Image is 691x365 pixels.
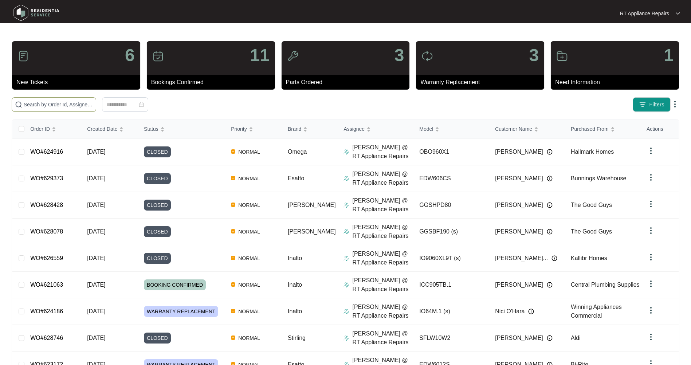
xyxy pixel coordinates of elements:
span: Bunnings Warehouse [571,175,626,181]
a: WO#628746 [30,335,63,341]
img: Assigner Icon [343,309,349,314]
span: [DATE] [87,335,105,341]
img: Info icon [547,202,553,208]
td: SFLW10W2 [413,325,489,352]
td: OBO960X1 [413,139,489,165]
span: [PERSON_NAME] [288,202,336,208]
img: dropdown arrow [647,306,655,315]
p: 3 [529,47,539,64]
a: WO#628428 [30,202,63,208]
p: [PERSON_NAME] @ RT Appliance Repairs [352,276,413,294]
img: Assigner Icon [343,335,349,341]
img: Vercel Logo [231,335,235,340]
img: Info icon [547,282,553,288]
span: Aldi [571,335,581,341]
img: dropdown arrow [676,12,680,15]
th: Brand [282,119,338,139]
a: WO#628078 [30,228,63,235]
p: [PERSON_NAME] @ RT Appliance Repairs [352,329,413,347]
th: Status [138,119,225,139]
span: NORMAL [235,334,263,342]
img: Vercel Logo [231,229,235,233]
span: Purchased From [571,125,608,133]
a: WO#629373 [30,175,63,181]
span: [PERSON_NAME] [495,227,543,236]
span: [DATE] [87,175,105,181]
a: WO#626559 [30,255,63,261]
span: Customer Name [495,125,532,133]
img: Vercel Logo [231,282,235,287]
img: Vercel Logo [231,203,235,207]
span: Stirling [288,335,306,341]
img: search-icon [15,101,22,108]
img: dropdown arrow [647,200,655,208]
p: [PERSON_NAME] @ RT Appliance Repairs [352,303,413,320]
p: Parts Ordered [286,78,410,87]
span: [PERSON_NAME] [495,334,543,342]
span: [PERSON_NAME] [495,174,543,183]
p: Bookings Confirmed [151,78,275,87]
img: dropdown arrow [671,100,679,109]
img: Assigner Icon [343,149,349,155]
span: Inalto [288,282,302,288]
span: WARRANTY REPLACEMENT [144,306,218,317]
th: Assignee [338,119,413,139]
img: Info icon [547,229,553,235]
img: dropdown arrow [647,253,655,262]
img: Info icon [547,149,553,155]
span: CLOSED [144,253,171,264]
span: [DATE] [87,149,105,155]
span: [DATE] [87,308,105,314]
span: CLOSED [144,173,171,184]
img: Assigner Icon [343,255,349,261]
span: CLOSED [144,200,171,211]
p: Need Information [555,78,679,87]
img: icon [421,50,433,62]
td: ICC905TB.1 [413,272,489,298]
span: Order ID [30,125,50,133]
span: Omega [288,149,307,155]
span: NORMAL [235,307,263,316]
span: [PERSON_NAME] [288,228,336,235]
th: Actions [641,119,679,139]
th: Customer Name [489,119,565,139]
th: Created Date [81,119,138,139]
td: GGSBF190 (s) [413,219,489,245]
span: [DATE] [87,202,105,208]
span: NORMAL [235,227,263,236]
img: dropdown arrow [647,333,655,341]
span: [DATE] [87,282,105,288]
td: IO9060XL9T (s) [413,245,489,272]
span: NORMAL [235,280,263,289]
p: [PERSON_NAME] @ RT Appliance Repairs [352,170,413,187]
img: Assigner Icon [343,176,349,181]
p: [PERSON_NAME] @ RT Appliance Repairs [352,196,413,214]
span: Priority [231,125,247,133]
img: icon [17,50,29,62]
th: Priority [225,119,282,139]
p: RT Appliance Repairs [620,10,669,17]
th: Order ID [24,119,81,139]
span: Kallibr Homes [571,255,607,261]
span: CLOSED [144,226,171,237]
img: filter icon [639,101,646,108]
p: New Tickets [16,78,140,87]
p: 1 [664,47,674,64]
span: NORMAL [235,148,263,156]
span: CLOSED [144,146,171,157]
button: filter iconFilters [633,97,671,112]
img: Vercel Logo [231,149,235,154]
span: Assignee [343,125,365,133]
img: Vercel Logo [231,176,235,180]
span: BOOKING CONFIRMED [144,279,206,290]
span: Filters [649,101,664,109]
p: [PERSON_NAME] @ RT Appliance Repairs [352,223,413,240]
a: WO#624186 [30,308,63,314]
span: Nici O'Hara [495,307,525,316]
span: [DATE] [87,228,105,235]
span: Inalto [288,255,302,261]
td: IO64M.1 (s) [413,298,489,325]
p: [PERSON_NAME] @ RT Appliance Repairs [352,250,413,267]
span: Brand [288,125,301,133]
span: Inalto [288,308,302,314]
